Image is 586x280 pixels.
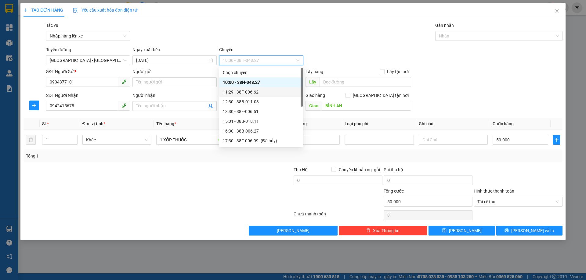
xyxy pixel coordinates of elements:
[339,226,428,236] button: deleteXóa Thông tin
[30,103,39,108] span: plus
[449,227,482,234] span: [PERSON_NAME]
[366,228,371,233] span: delete
[555,9,559,14] span: close
[73,8,78,13] img: icon
[320,77,411,87] input: Dọc đường
[249,226,338,236] button: [PERSON_NAME]
[306,93,325,98] span: Giao hàng
[553,137,559,142] span: plus
[336,166,382,173] span: Chuyển khoản ng. gửi
[223,98,299,105] div: 12:30 - 38B-011.03
[223,69,299,76] div: Chọn chuyến
[82,121,105,126] span: Đơn vị tính
[435,23,454,28] label: Gán nhãn
[474,189,514,193] label: Hình thức thanh toán
[29,101,39,110] button: plus
[548,3,566,20] button: Close
[553,135,560,145] button: plus
[223,89,299,95] div: 11:29 - 38F-006.62
[46,46,130,55] div: Tuyến đường
[493,121,514,126] span: Cước hàng
[477,197,559,206] span: Tài xế thu
[121,103,126,108] span: phone
[223,137,299,144] div: 17:30 - 38F-006.99 - (Đã hủy)
[50,56,126,65] span: Hà Nội - Hà Tĩnh
[132,46,216,55] div: Ngày xuất bến
[24,8,63,12] span: TẠO ĐƠN HÀNG
[223,118,299,125] div: 15:01 - 38B-018.11
[350,92,411,99] span: [GEOGRAPHIC_DATA] tận nơi
[223,108,299,115] div: 13:30 - 38F-006.51
[132,92,216,99] div: Người nhận
[384,166,472,175] div: Phí thu hộ
[156,121,176,126] span: Tên hàng
[429,226,495,236] button: save[PERSON_NAME]
[505,228,509,233] span: printer
[284,135,340,145] input: 0
[293,211,383,221] div: Chưa thanh toán
[223,79,299,86] div: 10:00 - 38H-048.27
[46,23,58,28] label: Tác vụ
[373,227,400,234] span: Xóa Thông tin
[208,104,213,108] span: user-add
[306,77,320,87] span: Lấy
[219,46,303,55] div: Chuyến
[294,167,308,172] span: Thu Hộ
[73,8,137,12] span: Yêu cầu xuất hóa đơn điện tử
[121,79,126,84] span: phone
[136,57,207,64] input: 14/10/2025
[385,68,411,75] span: Lấy tận nơi
[277,227,309,234] span: [PERSON_NAME]
[24,8,28,12] span: plus
[496,226,562,236] button: printer[PERSON_NAME] và In
[442,228,447,233] span: save
[416,118,490,130] th: Ghi chú
[156,135,225,145] input: VD: Bàn, Ghế
[42,121,47,126] span: SL
[419,135,488,145] input: Ghi Chú
[26,135,36,145] button: delete
[306,69,323,74] span: Lấy hàng
[384,189,404,193] span: Tổng cước
[511,227,554,234] span: [PERSON_NAME] và In
[46,92,130,99] div: SĐT Người Nhận
[306,101,322,111] span: Giao
[86,135,148,144] span: Khác
[223,56,299,65] span: 10:00 - 38H-048.27
[50,31,126,41] span: Nhập hàng lên xe
[322,101,411,111] input: Dọc đường
[26,153,226,159] div: Tổng: 1
[46,68,130,75] div: SĐT Người Gửi
[219,68,303,77] div: Chọn chuyến
[342,118,416,130] th: Loại phụ phí
[223,128,299,134] div: 16:30 - 38B-006.27
[132,68,216,75] div: Người gửi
